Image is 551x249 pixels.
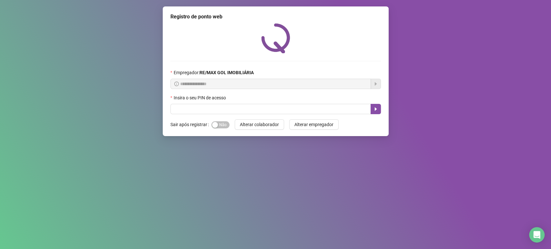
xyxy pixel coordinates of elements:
span: Alterar colaborador [240,121,279,128]
label: Insira o seu PIN de acesso [170,94,230,101]
div: Registro de ponto web [170,13,381,21]
label: Sair após registrar [170,119,211,130]
span: Alterar empregador [294,121,333,128]
strong: RE/MAX GOL IMOBILIÁRIA [199,70,253,75]
span: Empregador : [173,69,253,76]
button: Alterar colaborador [235,119,284,130]
span: info-circle [174,82,179,86]
span: caret-right [373,106,378,112]
img: QRPoint [261,23,290,53]
button: Alterar empregador [289,119,339,130]
div: Open Intercom Messenger [529,227,545,243]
